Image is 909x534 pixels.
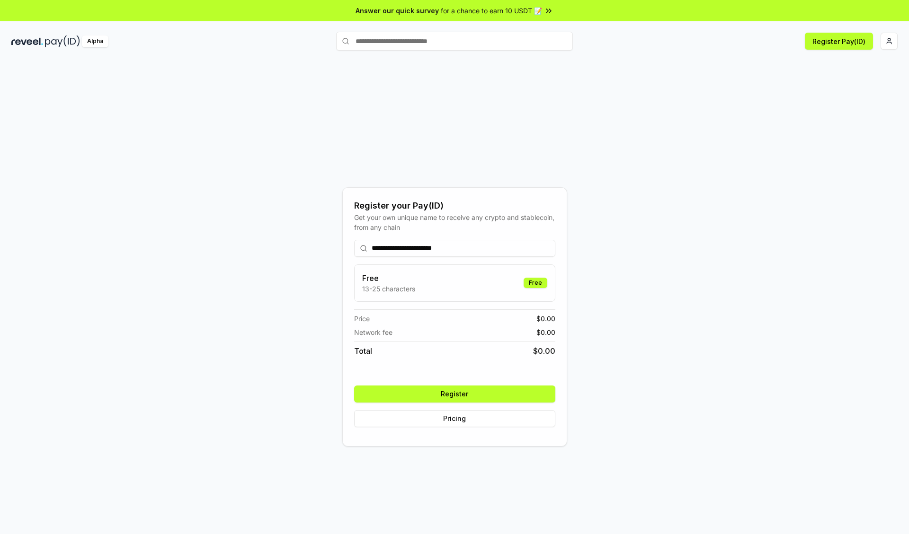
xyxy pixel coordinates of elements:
[11,35,43,47] img: reveel_dark
[354,410,555,427] button: Pricing
[354,345,372,357] span: Total
[362,272,415,284] h3: Free
[356,6,439,16] span: Answer our quick survey
[536,327,555,337] span: $ 0.00
[354,385,555,403] button: Register
[805,33,873,50] button: Register Pay(ID)
[354,314,370,324] span: Price
[362,284,415,294] p: 13-25 characters
[354,327,392,337] span: Network fee
[533,345,555,357] span: $ 0.00
[524,278,547,288] div: Free
[536,314,555,324] span: $ 0.00
[354,212,555,232] div: Get your own unique name to receive any crypto and stablecoin, from any chain
[441,6,542,16] span: for a chance to earn 10 USDT 📝
[354,199,555,212] div: Register your Pay(ID)
[82,35,108,47] div: Alpha
[45,35,80,47] img: pay_id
